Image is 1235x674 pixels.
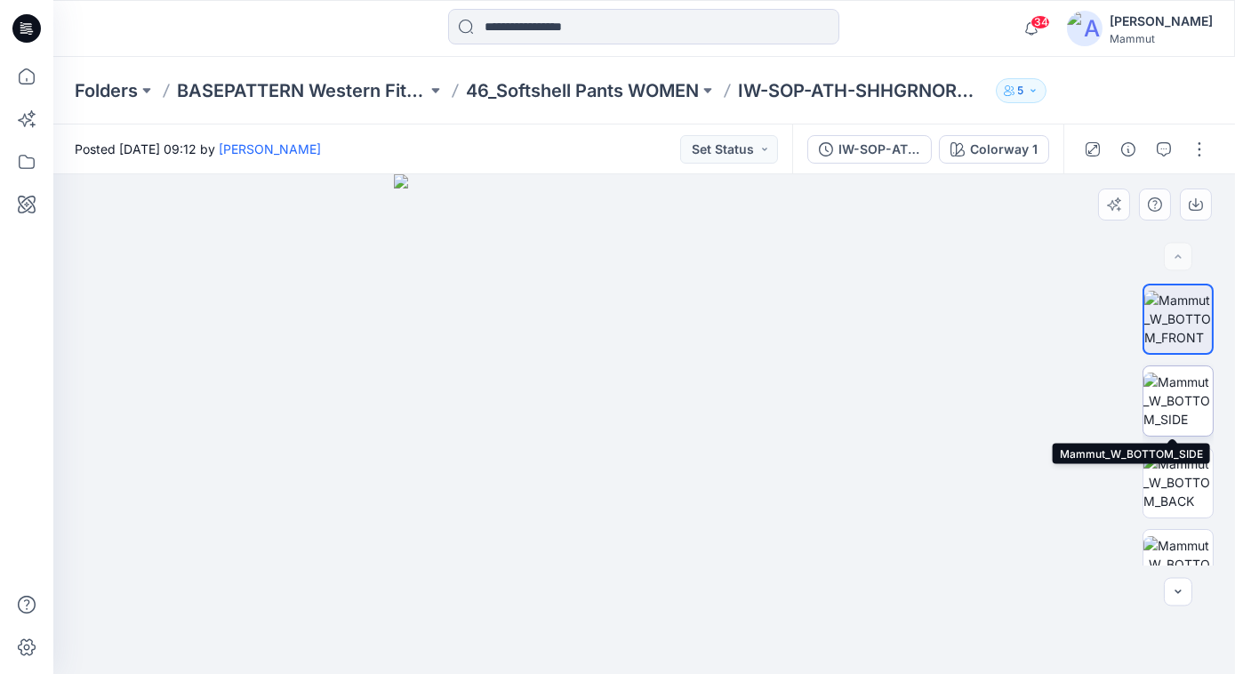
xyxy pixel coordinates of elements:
span: 34 [1031,15,1050,29]
div: Mammut [1110,32,1213,45]
span: Posted [DATE] 09:12 by [75,140,321,158]
button: 5 [996,78,1047,103]
a: BASEPATTERN Western Fit (NEW) [177,78,427,103]
a: [PERSON_NAME] [219,141,321,156]
a: Folders [75,78,138,103]
p: 5 [1018,81,1024,100]
div: Colorway 1 [970,140,1038,159]
img: eyJhbGciOiJIUzI1NiIsImtpZCI6IjAiLCJzbHQiOiJzZXMiLCJ0eXAiOiJKV1QifQ.eyJkYXRhIjp7InR5cGUiOiJzdG9yYW... [394,174,894,674]
p: IW-SOP-ATH-SHHGRNORM-NGYY11-SS27 [738,78,988,103]
div: IW-SOP-ATH-SHHGRNORM-NGYY11-SS27 [838,140,920,159]
img: Mammut_W_BOTTOM_SIDE [1143,373,1213,429]
img: Mammut_W_BOTTOM_BACK [1143,454,1213,510]
img: Mammut_W_BOTTOM_COVER [1143,536,1213,592]
button: IW-SOP-ATH-SHHGRNORM-NGYY11-SS27 [807,135,932,164]
button: Colorway 1 [939,135,1049,164]
button: Details [1114,135,1143,164]
img: avatar [1067,11,1103,46]
img: Mammut_W_BOTTOM_FRONT [1144,291,1212,347]
a: 46_Softshell Pants WOMEN [466,78,699,103]
div: [PERSON_NAME] [1110,11,1213,32]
